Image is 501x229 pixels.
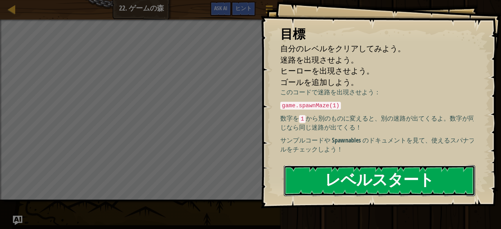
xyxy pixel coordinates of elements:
button: Ask AI [13,216,22,225]
li: 自分のレベルをクリアしてみよう。 [270,43,472,54]
p: 数字を から別のものに変えると、別の迷路が出てくるよ。数字が同じなら同じ迷路が出てくる！ [280,114,479,132]
div: 目標 [280,25,474,43]
span: Ask AI [214,4,227,12]
code: game.spawnMaze(1) [280,102,341,110]
button: Ask AI [210,2,231,16]
span: 迷路を出現させよう。 [280,54,359,65]
p: このコードで迷路を出現させよう： [280,88,479,97]
span: ヒーローを出現させよう。 [280,65,374,76]
span: ヒント [235,4,252,12]
li: ゴールを追加しよう。 [270,77,472,88]
li: 迷路を出現させよう。 [270,54,472,66]
li: ヒーローを出現させよう。 [270,65,472,77]
p: サンプルコードや Spawnables のドキュメントを見て、使えるスパナブルをチェックしよう！ [280,136,479,154]
span: 自分のレベルをクリアしてみよう。 [280,43,405,54]
code: 1 [299,115,306,123]
button: レベルスタート [284,165,475,196]
span: ゴールを追加しよう。 [280,77,359,87]
button: ゲームメニューを見る [260,2,279,20]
